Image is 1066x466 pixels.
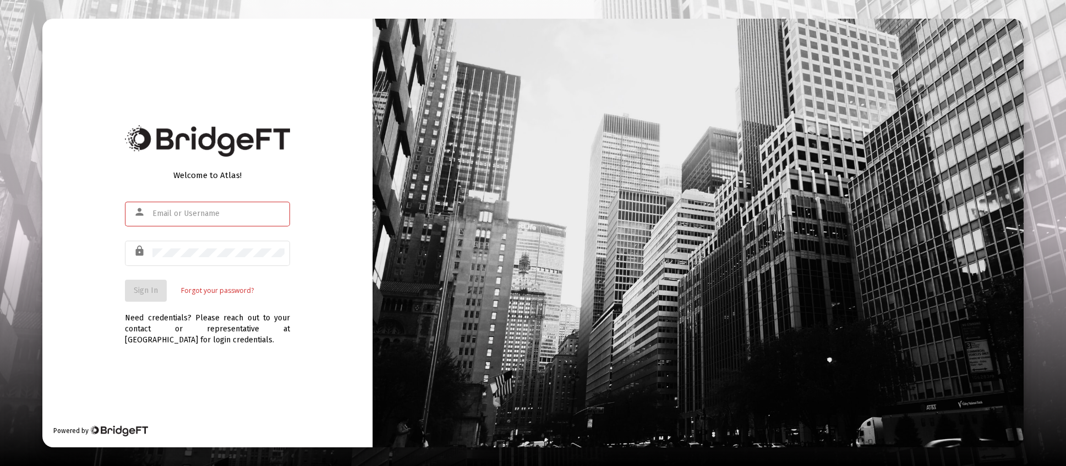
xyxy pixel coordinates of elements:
[134,286,158,295] span: Sign In
[125,170,290,181] div: Welcome to Atlas!
[125,302,290,346] div: Need credentials? Please reach out to your contact or representative at [GEOGRAPHIC_DATA] for log...
[134,206,147,219] mat-icon: person
[125,280,167,302] button: Sign In
[53,425,147,436] div: Powered by
[152,209,285,218] input: Email or Username
[134,245,147,258] mat-icon: lock
[90,425,147,436] img: Bridge Financial Technology Logo
[181,285,254,296] a: Forgot your password?
[125,125,290,157] img: Bridge Financial Technology Logo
